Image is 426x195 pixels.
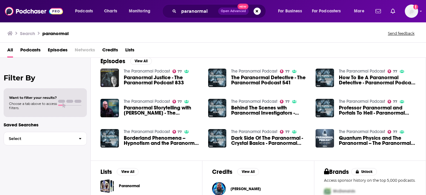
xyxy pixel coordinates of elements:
[100,57,152,65] a: EpisodesView All
[333,189,355,194] span: McDonalds
[124,135,201,146] a: Borderland Phenomena -- Hypnotism and the Paranormal - Paranormal Podcast 587
[231,69,277,74] a: The Paranormal Podcast
[280,100,290,103] a: 77
[124,99,170,104] a: The Paranormal Podcast
[100,99,119,117] img: Paranormal Storytelling with Dave Schrader - The Paranormal Podcast 832
[308,6,350,16] button: open menu
[208,129,227,148] img: Dark Side Of The Paranormal - Crystal Basics - Paranormal Podcast 631
[172,100,182,103] a: 77
[178,100,182,103] span: 77
[373,6,383,16] a: Show notifications dropdown
[172,130,182,134] a: 77
[208,69,227,87] img: The Paranormal Detective - The Paranormal Podcast 541
[124,69,170,74] a: The Paranormal Podcast
[124,105,201,115] span: Paranormal Storytelling with [PERSON_NAME] - The Paranormal Podcast 832
[354,7,364,15] span: More
[339,75,416,85] a: How To Be A Paranormal Detective - Paranormal Podcast 595
[42,31,69,36] h3: paranormal
[218,8,249,15] button: Open AdvancedNew
[393,70,397,73] span: 77
[231,105,308,115] span: Behind The Scenes with Paranormal Investigators - Paranormal Podcast 559
[316,99,334,117] a: Professor Paranormal and Portals To Hell - Paranormal Podcast 585
[393,131,397,133] span: 77
[124,129,170,134] a: The Paranormal Podcast
[324,168,349,176] h2: Brands
[231,99,277,104] a: The Paranormal Podcast
[285,100,290,103] span: 77
[350,6,372,16] button: open menu
[231,75,308,85] a: The Paranormal Detective - The Paranormal Podcast 541
[238,4,248,9] span: New
[104,7,117,15] span: Charts
[231,135,308,146] a: Dark Side Of The Paranormal - Crystal Basics - Paranormal Podcast 631
[312,7,341,15] span: For Podcasters
[388,6,398,16] a: Show notifications dropdown
[9,102,57,110] span: Choose a tab above to access filters.
[100,6,121,16] a: Charts
[212,168,259,176] a: CreditsView All
[100,129,119,148] img: Borderland Phenomena -- Hypnotism and the Paranormal - Paranormal Podcast 587
[388,130,397,134] a: 77
[100,168,112,176] h2: Lists
[339,135,416,146] a: Quantum Physics and The Paranormal -- The Paranormal Podcast 848
[124,105,201,115] a: Paranormal Storytelling with Dave Schrader - The Paranormal Podcast 832
[405,5,418,18] button: Show profile menu
[386,31,416,36] button: Send feedback
[339,105,416,115] span: Professor Paranormal and Portals To Hell - Paranormal Podcast 585
[9,96,57,100] span: Want to filter your results?
[388,70,397,73] a: 77
[280,70,290,73] a: 77
[20,31,35,36] h3: Search
[237,168,259,175] button: View All
[71,6,101,16] button: open menu
[168,4,272,18] div: Search podcasts, credits, & more...
[413,5,418,9] svg: Add a profile image
[208,99,227,117] img: Behind The Scenes with Paranormal Investigators - Paranormal Podcast 559
[48,45,67,57] a: Episodes
[124,75,201,85] span: Paranormal Justice - The Paranormal Podcast 833
[316,129,334,148] img: Quantum Physics and The Paranormal -- The Paranormal Podcast 848
[7,45,13,57] a: All
[405,5,418,18] span: Logged in as emma.garth
[100,57,125,65] h2: Episodes
[117,168,139,175] button: View All
[5,5,63,17] img: Podchaser - Follow, Share and Rate Podcasts
[285,131,290,133] span: 77
[129,7,150,15] span: Monitoring
[285,70,290,73] span: 77
[212,168,232,176] h2: Credits
[125,45,134,57] a: Lists
[125,6,158,16] button: open menu
[20,45,41,57] a: Podcasts
[75,7,93,15] span: Podcasts
[316,69,334,87] img: How To Be A Paranormal Detective - Paranormal Podcast 595
[102,45,118,57] a: Credits
[393,100,397,103] span: 77
[388,100,397,103] a: 77
[4,132,87,145] button: Select
[75,45,95,57] span: Networks
[100,179,114,193] a: Paranormal
[4,137,74,141] span: Select
[339,129,385,134] a: The Paranormal Podcast
[405,5,418,18] img: User Profile
[221,10,246,13] span: Open Advanced
[339,99,385,104] a: The Paranormal Podcast
[4,122,87,128] p: Saved Searches
[274,6,310,16] button: open menu
[100,168,139,176] a: ListsView All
